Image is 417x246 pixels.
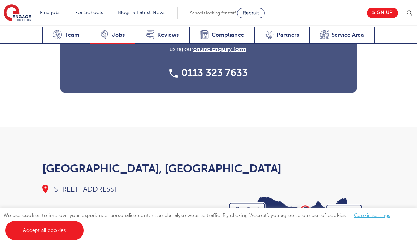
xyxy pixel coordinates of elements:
a: 0113 323 7633 [169,68,248,78]
a: online enquiry form [193,46,246,52]
span: Compliance [212,31,244,39]
a: Jobs [90,27,135,44]
span: Partners [277,31,299,39]
a: Cookie settings [354,213,390,218]
div: [STREET_ADDRESS] [42,184,375,194]
h3: [GEOGRAPHIC_DATA], [GEOGRAPHIC_DATA] [42,162,375,176]
a: Team [42,27,90,44]
a: Compliance [189,27,254,44]
a: Service Area [309,27,375,44]
a: Accept all cookies [5,221,84,240]
a: Partners [254,27,309,44]
img: Engage Education [4,4,31,22]
span: Jobs [112,31,125,39]
span: We use cookies to improve your experience, personalise content, and analyse website traffic. By c... [4,213,398,233]
a: Reviews [135,27,189,44]
span: Recruit [243,10,259,16]
span: Team [65,31,80,39]
a: Recruit [237,8,265,18]
span: Reviews [157,31,179,39]
span: Schools looking for staff [190,11,236,16]
span: or send us a message using our . [170,37,341,52]
a: Blogs & Latest News [118,10,166,15]
a: Sign up [367,8,398,18]
span: Service Area [331,31,364,39]
a: For Schools [75,10,103,15]
a: Find jobs [40,10,61,15]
